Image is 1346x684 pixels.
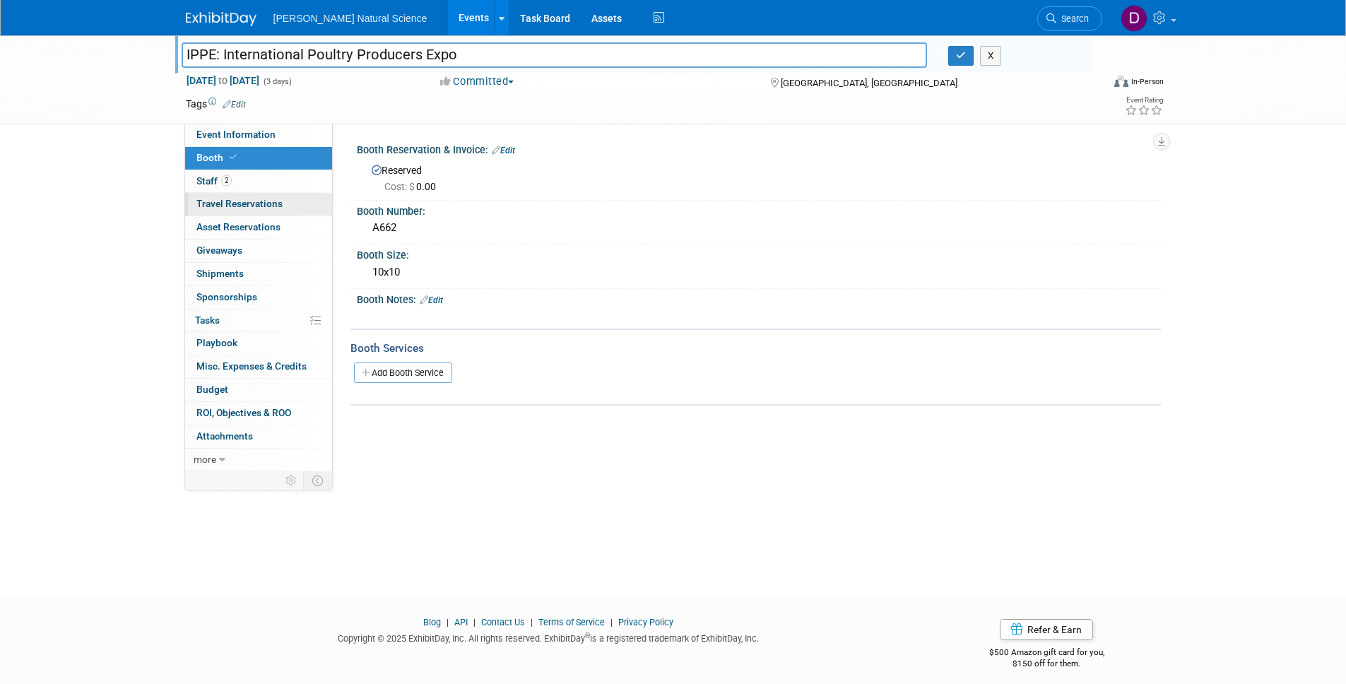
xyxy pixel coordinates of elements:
a: Playbook [185,332,332,355]
span: Staff [196,175,232,187]
a: Travel Reservations [185,193,332,216]
span: Sponsorships [196,291,257,302]
span: Booth [196,152,240,163]
span: Playbook [196,337,237,348]
span: Misc. Expenses & Credits [196,360,307,372]
span: Attachments [196,430,253,442]
span: more [194,454,216,465]
a: Add Booth Service [354,362,452,383]
div: Event Rating [1125,97,1163,104]
a: Asset Reservations [185,216,332,239]
a: Edit [223,100,246,110]
a: Giveaways [185,240,332,262]
span: | [443,617,452,627]
span: [DATE] [DATE] [186,74,260,87]
span: Cost: $ [384,181,416,192]
a: Contact Us [481,617,525,627]
a: API [454,617,468,627]
div: Booth Services [350,341,1161,356]
a: Budget [185,379,332,401]
div: 10x10 [367,261,1150,283]
button: X [980,46,1002,66]
a: Edit [492,146,515,155]
a: Misc. Expenses & Credits [185,355,332,378]
div: Booth Size: [357,244,1161,262]
a: Terms of Service [538,617,605,627]
span: Tasks [195,314,220,326]
span: Travel Reservations [196,198,283,209]
div: $500 Amazon gift card for you, [933,637,1161,670]
img: Dominic Tarantelli [1121,5,1147,32]
a: Tasks [185,309,332,332]
a: Privacy Policy [618,617,673,627]
div: Event Format [1019,73,1164,95]
div: $150 off for them. [933,658,1161,670]
span: Budget [196,384,228,395]
span: Search [1056,13,1089,24]
img: Format-Inperson.png [1114,76,1128,87]
div: Booth Number: [357,201,1161,218]
a: Event Information [185,124,332,146]
span: | [607,617,616,627]
span: [PERSON_NAME] Natural Science [273,13,427,24]
div: Booth Notes: [357,289,1161,307]
a: Booth [185,147,332,170]
a: Edit [420,295,443,305]
div: In-Person [1130,76,1164,87]
span: Event Information [196,129,276,140]
sup: ® [585,632,590,639]
span: (3 days) [262,77,292,86]
td: Personalize Event Tab Strip [279,471,304,490]
span: | [470,617,479,627]
a: Search [1037,6,1102,31]
td: Toggle Event Tabs [303,471,332,490]
span: ROI, Objectives & ROO [196,407,291,418]
span: 2 [221,175,232,186]
a: Staff2 [185,170,332,193]
span: Shipments [196,268,244,279]
span: [GEOGRAPHIC_DATA], [GEOGRAPHIC_DATA] [781,78,957,88]
div: A662 [367,217,1150,239]
span: 0.00 [384,181,442,192]
a: more [185,449,332,471]
td: Tags [186,97,246,111]
a: ROI, Objectives & ROO [185,402,332,425]
a: Shipments [185,263,332,285]
span: Giveaways [196,244,242,256]
a: Sponsorships [185,286,332,309]
button: Committed [435,74,519,89]
a: Blog [423,617,441,627]
i: Booth reservation complete [230,153,237,161]
img: ExhibitDay [186,12,256,26]
div: Copyright © 2025 ExhibitDay, Inc. All rights reserved. ExhibitDay is a registered trademark of Ex... [186,629,912,645]
div: Reserved [367,160,1150,194]
span: to [216,75,230,86]
div: Booth Reservation & Invoice: [357,139,1161,158]
span: Asset Reservations [196,221,281,232]
a: Attachments [185,425,332,448]
a: Refer & Earn [1000,619,1093,640]
span: | [527,617,536,627]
